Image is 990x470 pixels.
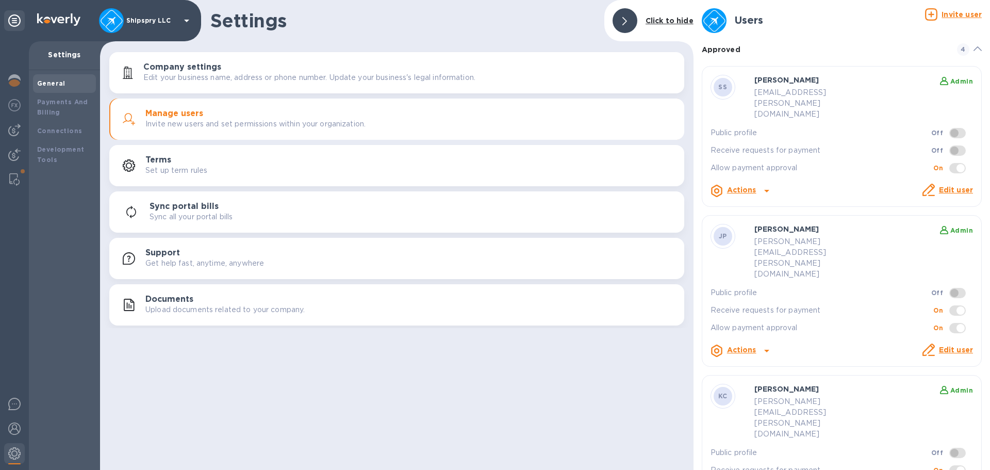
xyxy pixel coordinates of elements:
[143,72,475,83] p: Edit your business name, address or phone number. Update your business's legal information.
[109,284,684,326] button: DocumentsUpload documents related to your company.
[702,33,982,66] div: Approved 4
[150,202,219,212] h3: Sync portal bills
[719,232,727,240] b: JP
[931,147,943,154] b: Off
[145,119,366,129] p: Invite new users and set permissions within your organization.
[37,79,65,87] b: General
[145,109,203,119] h3: Manage users
[109,238,684,279] button: SupportGet help fast, anytime, anywhere
[126,17,178,24] p: Shipspry LLC
[37,127,82,135] b: Connections
[145,165,207,176] p: Set up term rules
[711,287,931,298] p: Public profile
[939,186,973,194] a: Edit user
[735,14,763,26] h3: Users
[754,75,882,85] p: [PERSON_NAME]
[754,236,882,280] p: [PERSON_NAME][EMAIL_ADDRESS][PERSON_NAME][DOMAIN_NAME]
[931,289,943,297] b: Off
[711,305,934,316] p: Receive requests for payment
[109,99,684,140] button: Manage usersInvite new users and set permissions within your organization.
[145,304,305,315] p: Upload documents related to your company.
[145,248,180,258] h3: Support
[150,212,233,222] p: Sync all your portal bills
[718,83,727,91] b: SS
[942,10,982,19] u: Invite user
[727,186,756,194] b: Actions
[754,87,882,120] p: [EMAIL_ADDRESS][PERSON_NAME][DOMAIN_NAME]
[646,17,694,25] b: Click to hide
[711,447,931,458] p: Public profile
[939,346,973,354] a: Edit user
[210,10,596,31] h1: Settings
[37,98,88,116] b: Payments And Billing
[109,191,684,233] button: Sync portal billsSync all your portal bills
[950,386,973,394] b: Admin
[931,129,943,137] b: Off
[37,13,80,26] img: Logo
[145,258,264,269] p: Get help fast, anytime, anywhere
[145,295,193,304] h3: Documents
[754,384,882,394] p: [PERSON_NAME]
[8,99,21,111] img: Foreign exchange
[754,224,882,234] p: [PERSON_NAME]
[711,163,934,173] p: Allow payment approval
[702,45,740,54] b: Approved
[711,224,973,358] div: JP[PERSON_NAME] Admin[PERSON_NAME][EMAIL_ADDRESS][PERSON_NAME][DOMAIN_NAME]Public profileOffRecei...
[109,145,684,186] button: TermsSet up term rules
[754,396,882,440] p: [PERSON_NAME][EMAIL_ADDRESS][PERSON_NAME][DOMAIN_NAME]
[933,324,943,332] b: On
[37,50,92,60] p: Settings
[143,62,221,72] h3: Company settings
[145,155,171,165] h3: Terms
[718,392,728,400] b: KC
[711,322,934,333] p: Allow payment approval
[109,52,684,93] button: Company settingsEdit your business name, address or phone number. Update your business's legal in...
[711,145,931,156] p: Receive requests for payment
[727,346,756,354] b: Actions
[957,43,969,56] span: 4
[950,77,973,85] b: Admin
[711,75,973,198] div: SS[PERSON_NAME] Admin[EMAIL_ADDRESS][PERSON_NAME][DOMAIN_NAME]Public profileOffReceive requests f...
[37,145,84,164] b: Development Tools
[950,226,973,234] b: Admin
[4,10,25,31] div: Unpin categories
[931,449,943,457] b: Off
[933,164,943,172] b: On
[933,306,943,314] b: On
[711,127,931,138] p: Public profile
